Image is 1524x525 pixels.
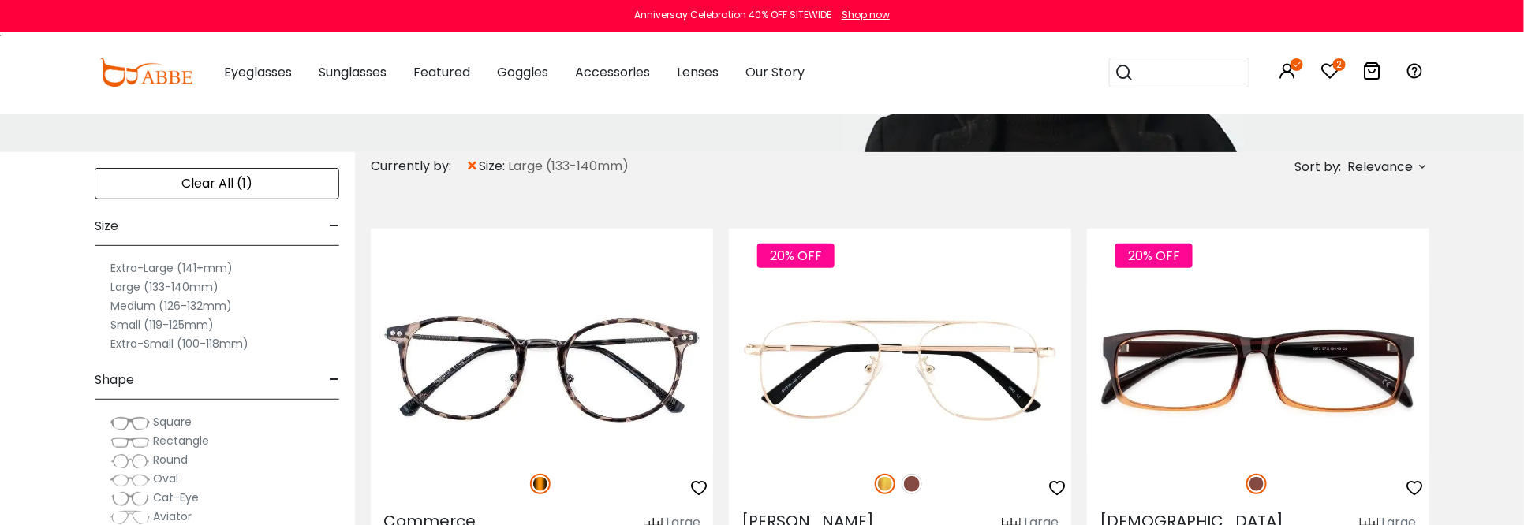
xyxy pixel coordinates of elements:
span: × [465,152,479,181]
label: Extra-Large (141+mm) [110,259,233,277]
span: Square [153,414,192,430]
div: Clear All (1) [95,168,339,199]
span: Accessories [575,63,650,81]
span: size: [479,157,508,176]
label: Small (119-125mm) [110,315,214,334]
span: Aviator [153,508,192,524]
span: Our Story [745,63,805,81]
img: Square.png [110,415,150,431]
span: Oval [153,471,178,486]
div: Shop now [842,8,890,22]
span: Shape [95,361,134,399]
img: Round.png [110,453,150,469]
a: 2 [1320,65,1339,83]
img: Tortoise Commerce - TR ,Adjust Nose Pads [371,285,713,456]
label: Medium (126-132mm) [110,296,232,315]
img: Rectangle.png [110,434,150,450]
span: Sort by: [1294,158,1342,176]
img: abbeglasses.com [99,58,192,87]
img: Gold [875,474,895,494]
span: Relevance [1348,153,1414,181]
span: Featured [413,63,470,81]
i: 2 [1333,58,1346,71]
span: - [329,207,339,245]
span: Eyeglasses [224,63,292,81]
div: Anniversay Celebration 40% OFF SITEWIDE [634,8,831,22]
span: Cat-Eye [153,490,199,505]
span: Round [153,452,188,467]
span: Sunglasses [319,63,387,81]
span: - [329,361,339,399]
span: Large (133-140mm) [508,157,629,176]
span: 20% OFF [1115,244,1193,268]
img: Gold Gatewood - Metal ,Adjust Nose Pads [729,285,1071,456]
span: Lenses [677,63,719,81]
img: Tortoise [530,474,551,494]
span: Rectangle [153,433,209,449]
img: Brown [902,474,922,494]
label: Extra-Small (100-118mm) [110,334,248,353]
img: Cat-Eye.png [110,491,150,507]
span: 20% OFF [757,244,835,268]
img: Oval.png [110,472,150,488]
label: Large (133-140mm) [110,277,219,296]
img: Brown Isaiah - TR ,Universal Bridge Fit [1087,285,1429,456]
img: Brown [1246,474,1267,494]
span: Goggles [497,63,548,81]
div: Currently by: [371,152,465,181]
span: Size [95,207,118,245]
a: Shop now [834,8,890,21]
